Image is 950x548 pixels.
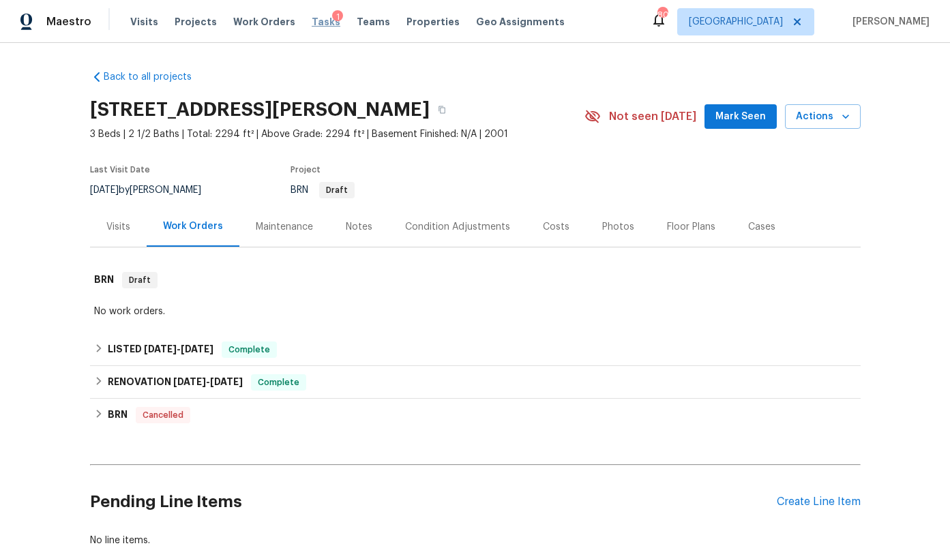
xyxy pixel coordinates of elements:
span: BRN [291,185,355,195]
span: Draft [123,273,156,287]
span: [DATE] [181,344,213,354]
div: BRN Draft [90,258,861,302]
div: No line items. [90,534,861,547]
div: 1 [332,10,343,24]
div: Photos [602,220,634,234]
h6: LISTED [108,341,213,358]
div: Condition Adjustments [405,220,510,234]
span: Complete [252,376,305,389]
span: Properties [406,15,460,29]
span: Maestro [46,15,91,29]
a: Back to all projects [90,70,221,84]
div: Work Orders [163,219,223,233]
span: [DATE] [90,185,119,195]
div: Costs [543,220,569,234]
div: 80 [657,8,667,22]
div: Cases [748,220,775,234]
span: [GEOGRAPHIC_DATA] [689,15,783,29]
div: No work orders. [94,305,857,318]
span: [PERSON_NAME] [847,15,930,29]
h6: BRN [94,272,114,288]
span: Geo Assignments [476,15,565,29]
span: [DATE] [210,377,243,386]
button: Actions [785,104,861,130]
span: Actions [796,108,850,125]
div: by [PERSON_NAME] [90,182,218,198]
div: RENOVATION [DATE]-[DATE]Complete [90,366,861,399]
div: LISTED [DATE]-[DATE]Complete [90,333,861,366]
span: Cancelled [137,408,189,422]
span: Not seen [DATE] [609,110,696,123]
span: Draft [321,186,353,194]
span: [DATE] [173,377,206,386]
span: 3 Beds | 2 1/2 Baths | Total: 2294 ft² | Above Grade: 2294 ft² | Basement Finished: N/A | 2001 [90,127,584,141]
div: BRN Cancelled [90,399,861,431]
span: Visits [130,15,158,29]
div: Maintenance [256,220,313,234]
span: [DATE] [144,344,177,354]
h6: BRN [108,407,128,423]
span: - [144,344,213,354]
div: Floor Plans [667,220,715,234]
div: Visits [106,220,130,234]
span: Teams [357,15,390,29]
span: Work Orders [233,15,295,29]
h2: [STREET_ADDRESS][PERSON_NAME] [90,103,430,117]
span: Complete [223,343,276,356]
span: Tasks [312,17,340,27]
button: Mark Seen [704,104,777,130]
h6: RENOVATION [108,374,243,391]
span: Mark Seen [715,108,766,125]
button: Copy Address [430,97,454,122]
div: Notes [346,220,372,234]
span: - [173,377,243,386]
span: Project [291,166,321,174]
div: Create Line Item [777,496,861,508]
span: Projects [175,15,217,29]
h2: Pending Line Items [90,470,777,534]
span: Last Visit Date [90,166,150,174]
